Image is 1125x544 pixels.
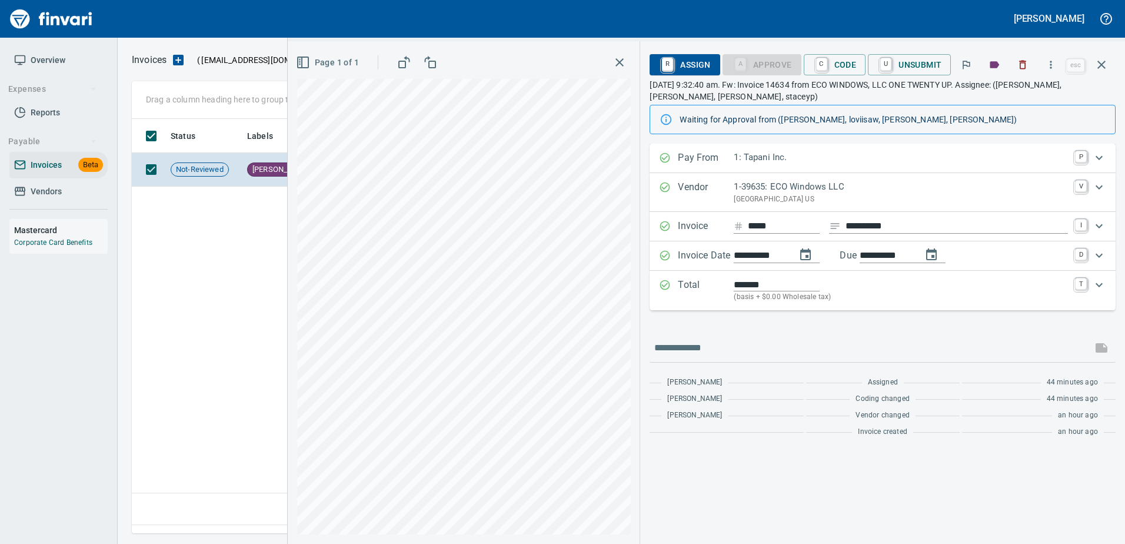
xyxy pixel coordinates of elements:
[14,224,108,237] h6: Mastercard
[7,5,95,33] img: Finvari
[816,58,827,71] a: C
[190,54,339,66] p: ( )
[868,54,951,75] button: UUnsubmit
[659,55,710,75] span: Assign
[791,241,820,269] button: change date
[167,53,190,67] button: Upload an Invoice
[1067,59,1084,72] a: esc
[678,180,734,205] p: Vendor
[1010,52,1036,78] button: Discard
[294,52,364,74] button: Page 1 of 1
[1038,52,1064,78] button: More
[734,151,1068,164] p: 1: Tapani Inc.
[917,241,946,269] button: change due date
[880,58,891,71] a: U
[1011,9,1087,28] button: [PERSON_NAME]
[1087,334,1116,362] span: This records your message into the invoice and notifies anyone mentioned
[650,212,1116,241] div: Expand
[734,219,743,233] svg: Invoice number
[8,134,97,149] span: Payable
[680,109,1106,130] div: Waiting for Approval from ([PERSON_NAME], loviisaw, [PERSON_NAME], [PERSON_NAME])
[650,241,1116,271] div: Expand
[678,248,734,264] p: Invoice Date
[877,55,941,75] span: Unsubmit
[247,129,288,143] span: Labels
[31,53,65,68] span: Overview
[248,164,315,175] span: [PERSON_NAME]
[200,54,335,66] span: [EMAIL_ADDRESS][DOMAIN_NAME]
[840,248,896,263] p: Due
[678,219,734,234] p: Invoice
[1075,151,1087,162] a: P
[14,238,92,247] a: Corporate Card Benefits
[9,178,108,205] a: Vendors
[650,79,1116,102] p: [DATE] 9:32:40 am. Fw: Invoice 14634 from ECO WINDOWS, LLC ONE TWENTY UP. Assignee: ([PERSON_NAME...
[723,59,801,69] div: Coding Required
[171,129,195,143] span: Status
[650,271,1116,310] div: Expand
[650,173,1116,212] div: Expand
[856,410,909,422] span: Vendor changed
[8,82,97,97] span: Expenses
[1014,12,1084,25] h5: [PERSON_NAME]
[678,278,734,303] p: Total
[829,220,841,232] svg: Invoice description
[146,94,318,105] p: Drag a column heading here to group the table
[734,180,1068,194] p: 1-39635: ECO Windows LLC
[650,54,720,75] button: RAssign
[678,151,734,166] p: Pay From
[1075,180,1087,192] a: V
[953,52,979,78] button: Flag
[1058,426,1098,438] span: an hour ago
[31,105,60,120] span: Reports
[813,55,857,75] span: Code
[1075,248,1087,260] a: D
[4,131,102,152] button: Payable
[667,410,722,422] span: [PERSON_NAME]
[9,152,108,178] a: InvoicesBeta
[667,377,722,389] span: [PERSON_NAME]
[171,129,211,143] span: Status
[4,78,102,100] button: Expenses
[1047,393,1098,405] span: 44 minutes ago
[78,158,103,172] span: Beta
[734,194,1068,205] p: [GEOGRAPHIC_DATA] US
[298,55,359,70] span: Page 1 of 1
[804,54,866,75] button: CCode
[1075,278,1087,290] a: T
[856,393,909,405] span: Coding changed
[9,47,108,74] a: Overview
[1064,51,1116,79] span: Close invoice
[868,377,898,389] span: Assigned
[1058,410,1098,422] span: an hour ago
[1047,377,1098,389] span: 44 minutes ago
[734,291,1068,303] p: (basis + $0.00 Wholesale tax)
[1075,219,1087,231] a: I
[31,158,62,173] span: Invoices
[31,184,62,199] span: Vendors
[667,393,722,405] span: [PERSON_NAME]
[981,52,1007,78] button: Labels
[247,129,273,143] span: Labels
[132,53,167,67] nav: breadcrumb
[662,58,673,71] a: R
[650,144,1116,173] div: Expand
[132,53,167,67] p: Invoices
[171,164,228,175] span: Not-Reviewed
[858,426,907,438] span: Invoice created
[9,99,108,126] a: Reports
